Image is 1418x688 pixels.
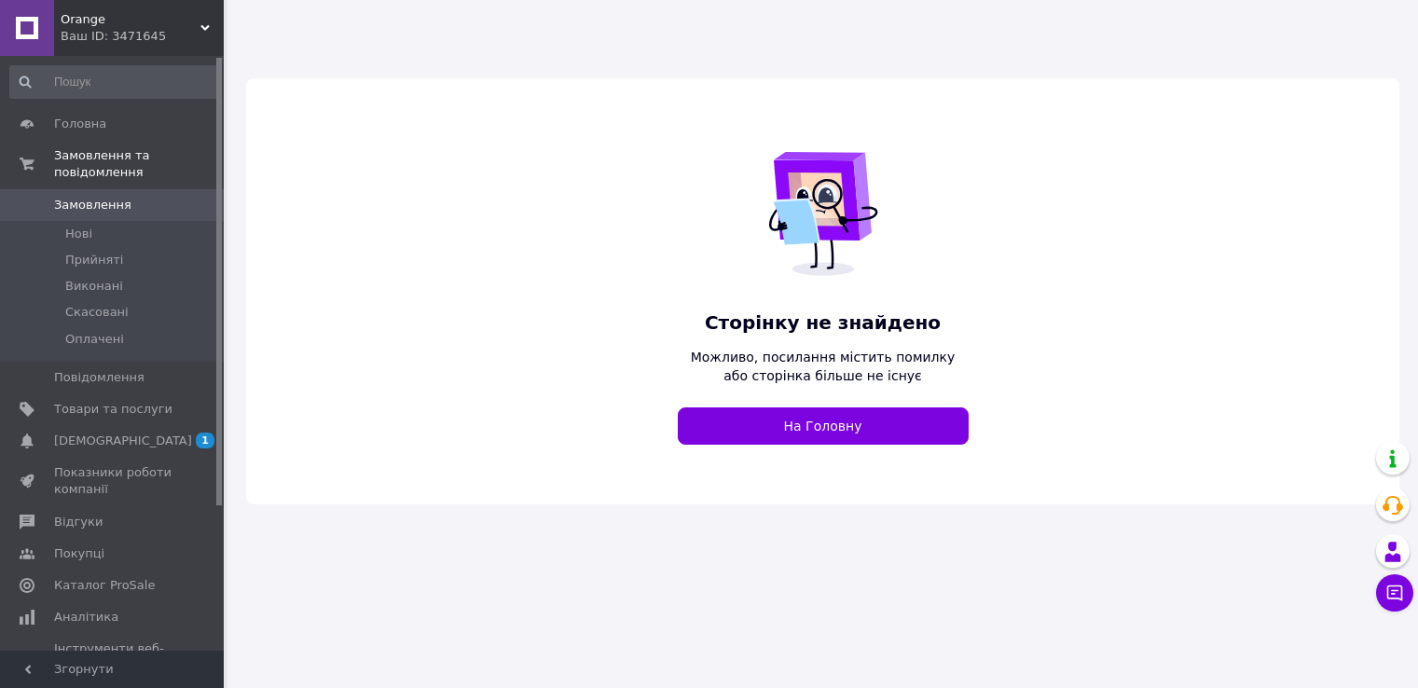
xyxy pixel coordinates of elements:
[65,278,123,295] span: Виконані
[54,640,172,674] span: Інструменти веб-майстра та SEO
[678,407,969,445] a: На Головну
[54,197,131,213] span: Замовлення
[9,65,220,99] input: Пошук
[65,331,124,348] span: Оплачені
[61,28,224,45] div: Ваш ID: 3471645
[54,464,172,498] span: Показники роботи компанії
[65,304,129,321] span: Скасовані
[54,401,172,418] span: Товари та послуги
[196,433,214,448] span: 1
[54,609,118,626] span: Аналітика
[61,11,200,28] span: Orange
[54,545,104,562] span: Покупці
[54,433,192,449] span: [DEMOGRAPHIC_DATA]
[54,577,155,594] span: Каталог ProSale
[1376,574,1413,612] button: Чат з покупцем
[54,514,103,530] span: Відгуки
[54,369,145,386] span: Повідомлення
[54,147,224,181] span: Замовлення та повідомлення
[65,226,92,242] span: Нові
[54,116,106,132] span: Головна
[678,348,969,385] span: Можливо, посилання містить помилку або сторінка більше не існує
[678,310,969,337] span: Сторінку не знайдено
[65,252,123,268] span: Прийняті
